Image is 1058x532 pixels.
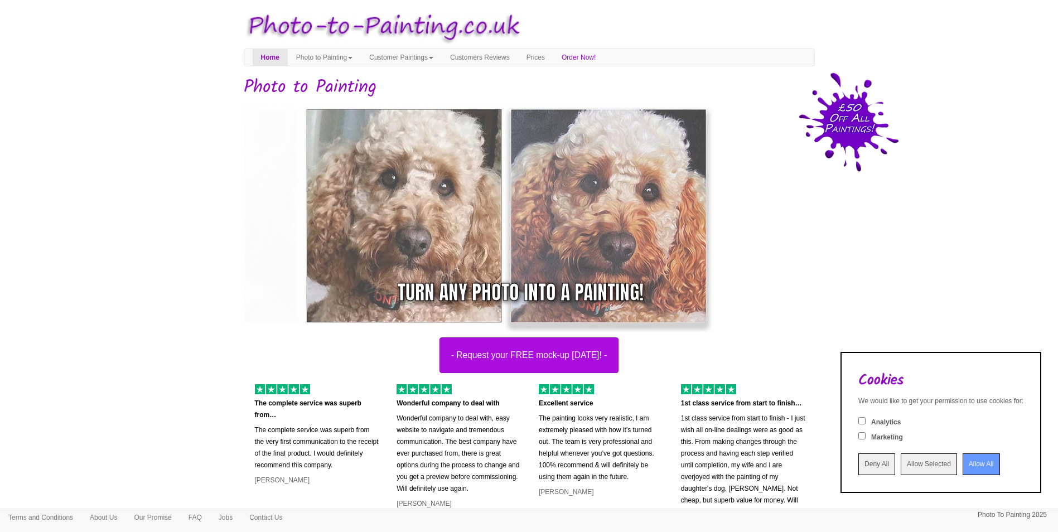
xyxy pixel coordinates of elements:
[297,100,716,332] img: monty-small.jpg
[397,384,452,394] img: 5 of out 5 stars
[81,509,125,526] a: About Us
[244,78,815,97] h1: Photo to Painting
[681,398,806,409] p: 1st class service from start to finish…
[799,72,899,172] img: 50 pound price drop
[518,49,553,66] a: Prices
[210,509,241,526] a: Jobs
[398,278,644,307] div: Turn any photo into a painting!
[241,509,291,526] a: Contact Us
[397,413,522,495] p: Wonderful company to deal with, easy website to navigate and tremendous communication. The best c...
[439,337,619,373] button: - Request your FREE mock-up [DATE]! -
[180,509,210,526] a: FAQ
[255,424,380,471] p: The complete service was superb from the very first communication to the receipt of the final pro...
[539,413,664,483] p: The painting looks very realistic, I am extremely pleased with how it’s turned out. The team is v...
[442,49,518,66] a: Customers Reviews
[871,433,903,442] label: Marketing
[255,475,380,486] p: [PERSON_NAME]
[858,396,1023,406] div: We would like to get your permission to use cookies for:
[288,49,361,66] a: Photo to Painting
[553,49,604,66] a: Order Now!
[397,398,522,409] p: Wonderful company to deal with
[255,398,380,421] p: The complete service was superb from…
[125,509,180,526] a: Our Promise
[235,100,654,332] img: Oil painting of a dog
[858,373,1023,389] h2: Cookies
[361,49,442,66] a: Customer Paintings
[963,453,1000,475] input: Allow All
[255,384,310,394] img: 5 of out 5 stars
[871,418,901,427] label: Analytics
[253,49,288,66] a: Home
[681,413,806,518] p: 1st class service from start to finish - I just wish all on-line dealings were as good as this. F...
[397,498,522,510] p: [PERSON_NAME]
[539,486,664,498] p: [PERSON_NAME]
[901,453,957,475] input: Allow Selected
[238,6,524,49] img: Photo to Painting
[539,398,664,409] p: Excellent service
[681,384,736,394] img: 5 of out 5 stars
[858,453,895,475] input: Deny All
[978,509,1047,521] p: Photo To Painting 2025
[539,384,594,394] img: 5 of out 5 stars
